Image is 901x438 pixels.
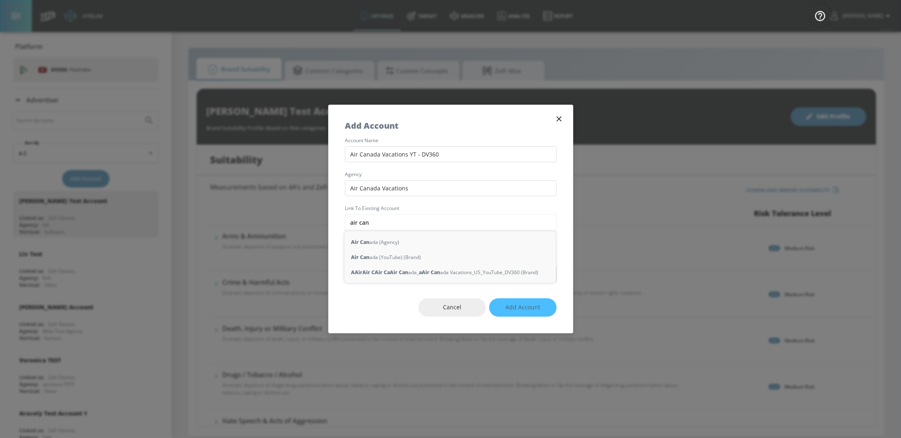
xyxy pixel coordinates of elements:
strong: Air Ca [375,268,390,277]
div: ada (YouTube) (Brand) [344,250,556,265]
input: Enter account name [345,214,557,231]
div: ada_ ada Vacations_US_YouTube_DV360 (Brand) [344,265,556,280]
strong: Air Can [351,238,369,246]
strong: a [419,268,422,277]
label: account name [345,138,557,143]
div: ada (Agency) [344,235,556,250]
input: Enter account name [345,146,557,162]
strong: A [351,268,355,277]
input: Enter agency name [345,180,557,196]
span: Cancel [435,302,470,313]
strong: Air Can [390,268,408,277]
label: Link to Existing Account [345,206,557,211]
strong: Air Can [422,268,440,277]
label: agency [345,172,557,177]
strong: Air C [362,268,375,277]
strong: Air [355,268,362,277]
button: Cancel [418,298,486,317]
strong: Air Can [351,253,369,261]
h5: Add Account [345,121,398,130]
button: Open Resource Center [809,4,832,27]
